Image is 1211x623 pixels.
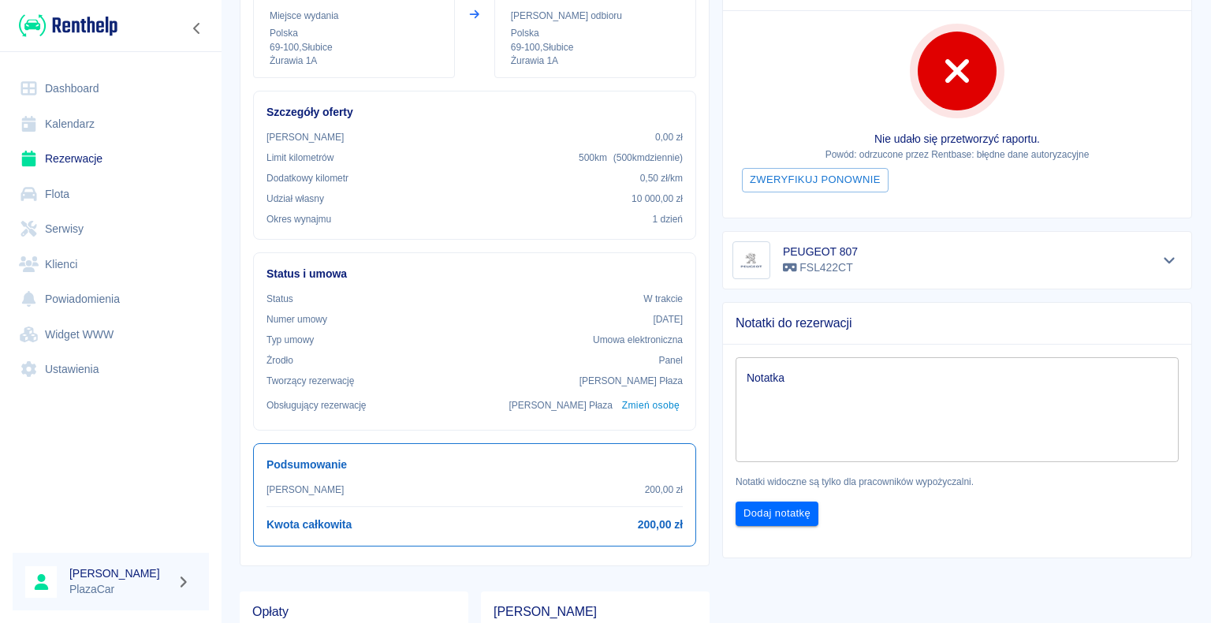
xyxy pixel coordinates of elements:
p: 69-100 , Słubice [511,40,680,54]
p: Powód: odrzucone przez Rentbase: błędne dane autoryzacyjne [736,147,1179,162]
p: Typ umowy [266,333,314,347]
img: Renthelp logo [19,13,117,39]
p: Umowa elektroniczna [593,333,683,347]
p: 1 dzień [653,212,683,226]
a: Flota [13,177,209,212]
p: 10 000,00 zł [632,192,683,206]
button: Dodaj notatkę [736,502,818,526]
p: Dodatkowy kilometr [266,171,348,185]
p: Polska [511,26,680,40]
p: Tworzący rezerwację [266,374,354,388]
h6: Status i umowa [266,266,683,282]
p: Udział własny [266,192,324,206]
p: [PERSON_NAME] [266,483,344,497]
p: [PERSON_NAME] Płaza [509,398,613,412]
a: Kalendarz [13,106,209,142]
p: Nie udało się przetworzyć raportu. [736,131,1179,147]
h6: Podsumowanie [266,457,683,473]
p: Notatki widoczne są tylko dla pracowników wypożyczalni. [736,475,1179,489]
a: Rezerwacje [13,141,209,177]
p: Miejsce wydania [270,9,438,23]
h6: [PERSON_NAME] [69,565,170,581]
p: 0,00 zł [655,130,683,144]
button: Zmień osobę [619,394,683,417]
h6: PEUGEOT 807 [783,244,858,259]
h6: 200,00 zł [638,517,683,533]
span: Opłaty [252,604,456,620]
p: 0,50 zł /km [640,171,683,185]
p: Żrodło [266,353,293,367]
a: Dashboard [13,71,209,106]
p: Limit kilometrów [266,151,333,165]
a: Powiadomienia [13,282,209,317]
a: Ustawienia [13,352,209,387]
span: Notatki do rezerwacji [736,315,1179,331]
p: 500 km [579,151,683,165]
p: Numer umowy [266,312,327,326]
button: Zwiń nawigację [185,18,209,39]
p: [PERSON_NAME] Płaza [579,374,683,388]
h6: Szczegóły oferty [266,104,683,121]
a: Serwisy [13,211,209,247]
button: Zweryfikuj ponownie [742,168,889,192]
a: Klienci [13,247,209,282]
p: [DATE] [653,312,683,326]
p: Panel [659,353,684,367]
span: [PERSON_NAME] [494,604,697,620]
p: W trakcie [643,292,683,306]
p: Okres wynajmu [266,212,331,226]
a: Renthelp logo [13,13,117,39]
p: Żurawia 1A [270,54,438,68]
p: [PERSON_NAME] odbioru [511,9,680,23]
p: [PERSON_NAME] [266,130,344,144]
p: Żurawia 1A [511,54,680,68]
h6: Kwota całkowita [266,517,352,533]
p: 200,00 zł [645,483,683,497]
p: PlazaCar [69,581,170,598]
img: Image [736,244,767,276]
p: FSL422CT [783,259,858,276]
p: Polska [270,26,438,40]
p: Obsługujący rezerwację [266,398,367,412]
a: Widget WWW [13,317,209,353]
p: Status [266,292,293,306]
p: 69-100 , Słubice [270,40,438,54]
button: Pokaż szczegóły [1157,249,1183,271]
span: ( 500 km dziennie ) [613,152,683,163]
